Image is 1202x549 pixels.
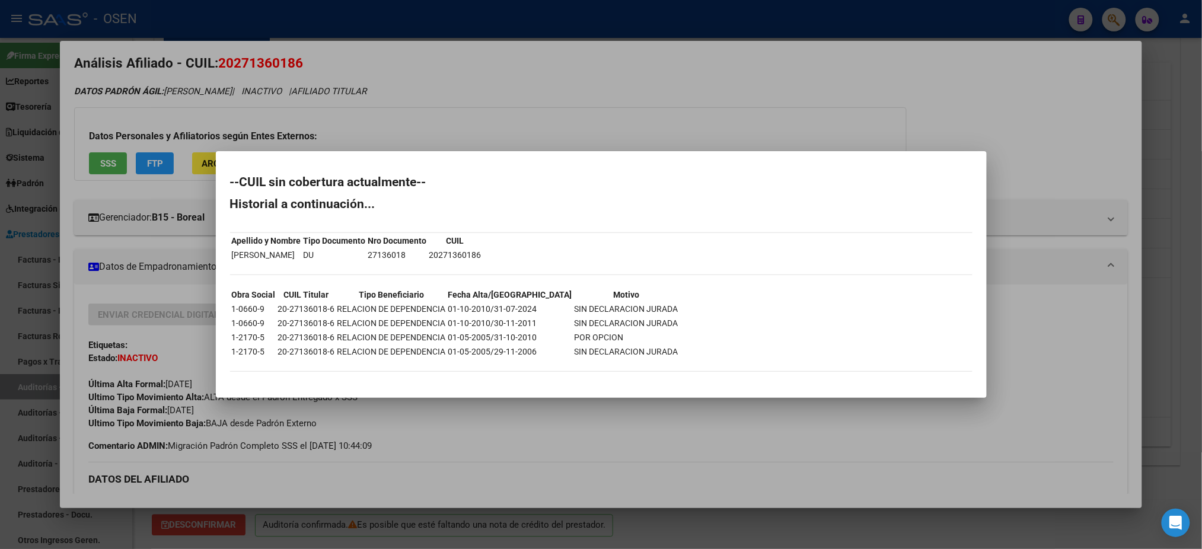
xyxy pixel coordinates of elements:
th: Apellido y Nombre [231,234,302,247]
th: Tipo Beneficiario [337,288,447,301]
div: Open Intercom Messenger [1162,509,1190,537]
h2: Historial a continuación... [230,198,973,210]
th: CUIL Titular [278,288,336,301]
td: 01-10-2010/31-07-2024 [448,302,573,315]
td: POR OPCION [574,331,679,344]
td: 1-0660-9 [231,302,276,315]
td: 1-2170-5 [231,331,276,344]
td: 20-27136018-6 [278,331,336,344]
td: SIN DECLARACION JURADA [574,317,679,330]
td: 1-2170-5 [231,345,276,358]
td: 1-0660-9 [231,317,276,330]
td: 27136018 [368,248,428,261]
td: 20-27136018-6 [278,302,336,315]
td: RELACION DE DEPENDENCIA [337,302,447,315]
th: Fecha Alta/[GEOGRAPHIC_DATA] [448,288,573,301]
th: Obra Social [231,288,276,301]
td: DU [303,248,366,261]
th: CUIL [429,234,482,247]
td: RELACION DE DEPENDENCIA [337,345,447,358]
td: 01-10-2010/30-11-2011 [448,317,573,330]
td: SIN DECLARACION JURADA [574,302,679,315]
td: 01-05-2005/31-10-2010 [448,331,573,344]
td: 20-27136018-6 [278,345,336,358]
td: 01-05-2005/29-11-2006 [448,345,573,358]
td: 20271360186 [429,248,482,261]
td: 20-27136018-6 [278,317,336,330]
td: [PERSON_NAME] [231,248,302,261]
th: Tipo Documento [303,234,366,247]
td: SIN DECLARACION JURADA [574,345,679,358]
th: Motivo [574,288,679,301]
td: RELACION DE DEPENDENCIA [337,331,447,344]
th: Nro Documento [368,234,428,247]
h2: --CUIL sin cobertura actualmente-- [230,176,973,188]
td: RELACION DE DEPENDENCIA [337,317,447,330]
